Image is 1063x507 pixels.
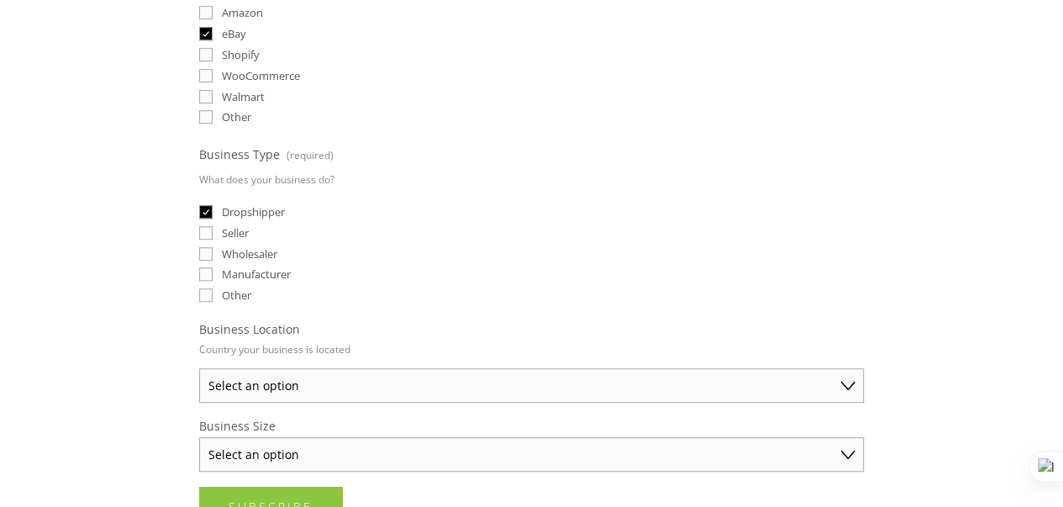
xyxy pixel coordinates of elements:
[199,418,276,434] span: Business Size
[222,68,300,83] span: WooCommerce
[199,6,213,19] input: Amazon
[199,226,213,240] input: Seller
[222,47,260,62] span: Shopify
[199,167,334,192] p: What does your business do?
[222,89,265,104] span: Walmart
[222,225,249,240] span: Seller
[199,321,300,337] span: Business Location
[199,368,864,403] select: Business Location
[199,288,213,302] input: Other
[286,143,333,167] span: (required)
[222,26,246,41] span: eBay
[199,110,213,124] input: Other
[222,204,285,219] span: Dropshipper
[222,109,251,124] span: Other
[199,48,213,61] input: Shopify
[199,69,213,82] input: WooCommerce
[199,146,280,162] span: Business Type
[199,205,213,219] input: Dropshipper
[199,437,864,472] select: Business Size
[199,90,213,103] input: Walmart
[199,267,213,281] input: Manufacturer
[222,288,251,303] span: Other
[222,5,263,20] span: Amazon
[222,267,291,282] span: Manufacturer
[199,337,350,362] p: Country your business is located
[199,27,213,40] input: eBay
[199,247,213,261] input: Wholesaler
[222,246,277,261] span: Wholesaler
